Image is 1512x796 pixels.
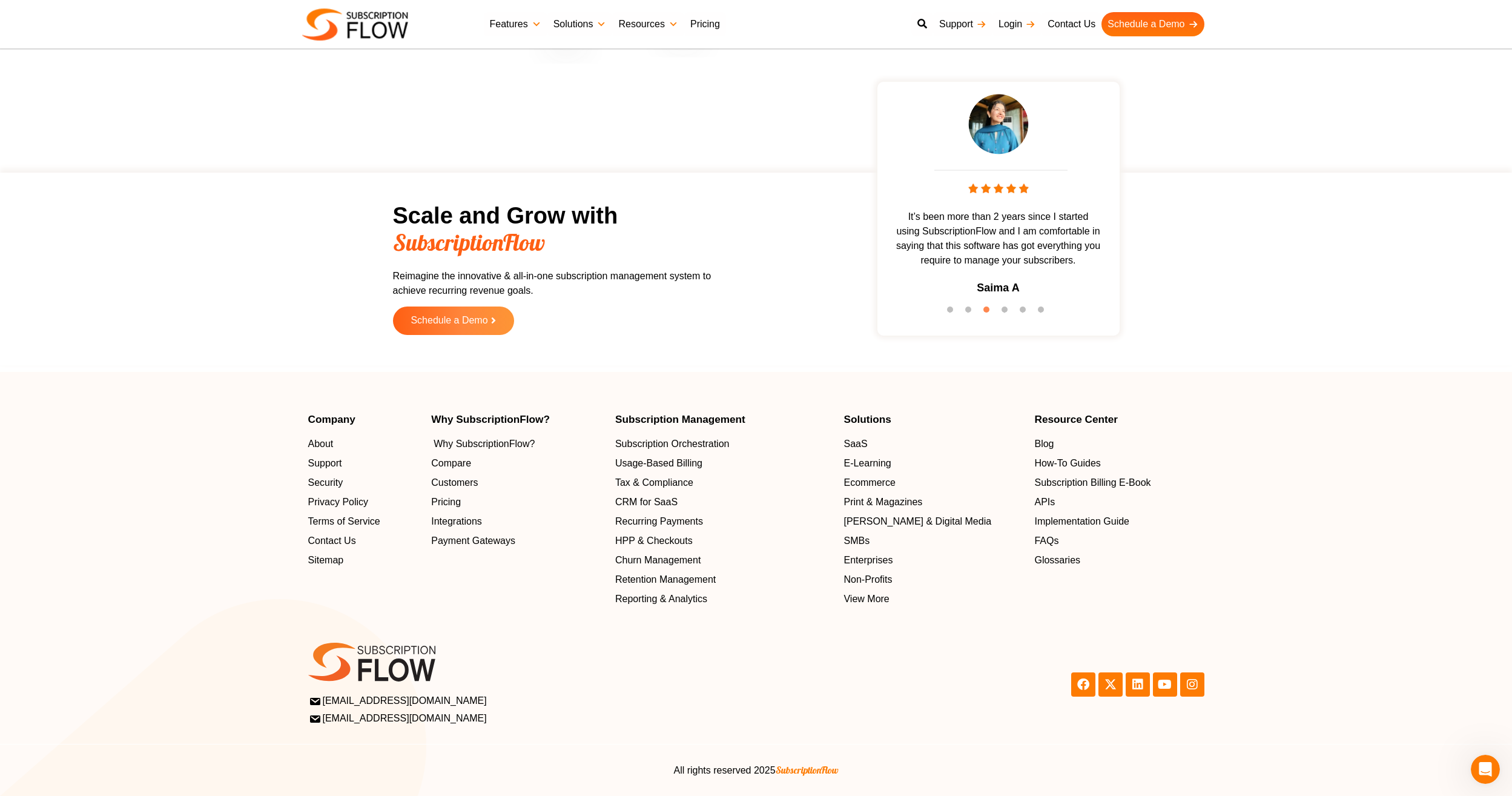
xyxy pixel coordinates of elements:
span: Support [308,456,342,471]
a: E-Learning [843,456,1022,471]
span: Privacy Policy [308,495,369,509]
h4: Company [308,414,420,425]
a: CRM for SaaS [615,495,832,509]
span: Subscription Orchestration [615,437,730,451]
a: Why SubscriptionFlow? [431,437,603,451]
a: Support [933,12,992,36]
iframe: Intercom live chat [1471,755,1500,784]
a: About [308,437,420,451]
span: Enterprises [843,553,893,568]
h4: Subscription Management [615,414,832,425]
span: [EMAIL_ADDRESS][DOMAIN_NAME] [311,694,487,708]
span: Recurring Payments [615,514,703,529]
span: [PERSON_NAME] & Digital Media [843,514,991,529]
a: Pricing [431,495,603,509]
button: 3 of 6 [983,307,995,319]
a: Terms of Service [308,514,420,529]
img: Subscriptionflow [302,8,408,41]
a: Usage-Based Billing [615,456,832,471]
span: SubscriptionFlow [393,228,545,257]
h4: Solutions [843,414,1022,425]
a: [EMAIL_ADDRESS][DOMAIN_NAME] [311,711,753,726]
a: Customers [431,476,603,490]
span: Compare [431,456,471,471]
a: Compare [431,456,603,471]
span: Glossaries [1034,553,1080,568]
h2: Scale and Grow with [393,203,726,256]
span: Security [308,476,343,490]
a: Tax & Compliance [615,476,832,490]
span: Integrations [431,514,482,529]
span: Retention Management [615,572,716,587]
span: HPP & Checkouts [615,534,693,548]
span: Ecommerce [843,476,895,490]
span: APIs [1034,495,1055,509]
span: Why SubscriptionFlow? [434,437,535,451]
span: How-To Guides [1034,456,1100,471]
span: Print & Magazines [843,495,922,509]
a: Solutions [547,12,613,36]
span: Usage-Based Billing [615,456,702,471]
span: CRM for SaaS [615,495,678,509]
a: Subscription Orchestration [615,437,832,451]
span: Pricing [431,495,461,509]
button: 2 of 6 [965,307,977,319]
a: Schedule a Demo [1101,12,1204,36]
h4: Resource Center [1034,414,1204,425]
a: Subscription Billing E-Book [1034,476,1204,490]
a: Retention Management [615,572,832,587]
span: Blog [1034,437,1054,451]
span: Sitemap [308,553,344,568]
a: [EMAIL_ADDRESS][DOMAIN_NAME] [311,694,753,708]
a: Integrations [431,514,603,529]
a: Login [992,12,1042,36]
a: Churn Management [615,553,832,568]
button: 5 of 6 [1020,307,1032,319]
a: Privacy Policy [308,495,420,509]
a: SaaS [843,437,1022,451]
img: stars [968,184,1029,193]
button: 6 of 6 [1038,307,1050,319]
a: APIs [1034,495,1204,509]
a: HPP & Checkouts [615,534,832,548]
a: Print & Magazines [843,495,1022,509]
span: Customers [431,476,478,490]
span: FAQs [1034,534,1058,548]
span: Schedule a Demo [411,316,487,326]
span: Subscription Billing E-Book [1034,476,1151,490]
a: Resources [612,12,684,36]
a: Enterprises [843,553,1022,568]
span: SubscriptionFlow [776,764,839,776]
span: Reporting & Analytics [615,592,707,606]
a: Non-Profits [843,572,1022,587]
a: [PERSON_NAME] & Digital Media [843,514,1022,529]
img: SF-logo [308,643,435,682]
span: [EMAIL_ADDRESS][DOMAIN_NAME] [311,711,487,726]
span: SaaS [843,437,867,451]
span: SMBs [843,534,870,548]
a: Support [308,456,420,471]
a: Reporting & Analytics [615,592,832,606]
a: Pricing [684,12,726,36]
span: View More [843,592,889,606]
span: Non-Profits [843,572,892,587]
span: Contact Us [308,534,356,548]
a: Sitemap [308,553,420,568]
a: Schedule a Demo [393,307,514,335]
a: Features [484,12,547,36]
img: testimonial [968,94,1029,154]
span: Tax & Compliance [615,476,693,490]
a: How-To Guides [1034,456,1204,471]
a: FAQs [1034,534,1204,548]
a: Ecommerce [843,476,1022,490]
span: Churn Management [615,553,701,568]
span: About [308,437,334,451]
a: Blog [1034,437,1204,451]
a: Recurring Payments [615,514,832,529]
h3: Saima A [977,280,1019,296]
a: Payment Gateways [431,534,603,548]
a: Security [308,476,420,490]
a: Contact Us [308,534,420,548]
center: All rights reserved 2025 [308,763,1204,778]
button: 1 of 6 [947,307,959,319]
